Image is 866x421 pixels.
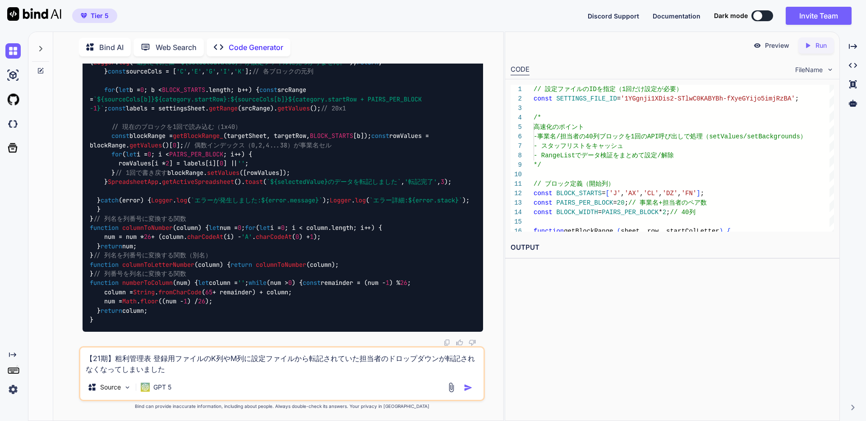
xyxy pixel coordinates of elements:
span: Documentation [653,12,700,20]
span: Dark mode [714,11,748,20]
span: // 設定ファイルのIDを指定（1回だけ設定が必要） [534,86,682,93]
span: PAIRS_PER_BLOCK [169,150,223,158]
div: 3 [511,104,522,113]
span: 'AX' [624,190,640,197]
span: BLOCK_STARTS [310,132,353,140]
span: 事業名/担当者の40列ブロックを1回のAPI呼び出しで処理（setValues/setBackgrounds） [537,133,806,140]
span: Math [122,297,137,306]
span: ${sourceCols[b]} [230,95,288,103]
span: = [617,95,620,102]
span: ] [696,190,700,197]
span: toast [245,178,263,186]
span: 1 [386,279,389,287]
button: premiumTier 5 [72,9,117,23]
span: column [176,224,198,232]
span: `エラーが発生しました: ` [191,196,322,204]
span: while [249,279,267,287]
span: // 40列 [670,209,695,216]
span: charCodeAt [187,233,223,241]
span: let [198,279,209,287]
span: 1 [93,104,97,112]
span: 'DZ' [662,190,677,197]
span: ; [795,95,798,102]
span: 2 [166,160,169,168]
img: premium [81,13,87,18]
span: floor [140,297,158,306]
span: catch [101,196,119,204]
span: let [119,86,129,94]
button: Discord Support [588,11,639,21]
span: getRange [209,104,238,112]
img: like [456,339,463,346]
img: Bind AI [7,7,61,21]
div: 15 [511,217,522,227]
span: // 各ブロックの元列 [252,68,313,76]
span: 'K' [234,68,245,76]
div: 7 [511,142,522,151]
span: length [209,86,230,94]
span: BLOCK_STARTS [162,86,205,94]
span: 1 [184,297,187,306]
span: '転記完了' [405,178,437,186]
p: Preview [765,41,789,50]
span: ${error.stack} [408,196,459,204]
span: 3 [441,178,444,186]
span: 'CL' [643,190,659,197]
p: Source [100,383,121,392]
span: Tier 5 [91,11,109,20]
span: 1 [310,233,313,241]
span: const [108,68,126,76]
span: 'G' [205,68,216,76]
span: ${category.startRow + PAIRS_PER_BLOCK - } [90,95,425,112]
span: 0 [147,150,151,158]
span: 26 [198,297,205,306]
img: preview [753,41,761,50]
span: , [621,190,624,197]
span: SETTINGS_FILE_ID [556,95,617,102]
span: let [209,224,220,232]
span: const [108,104,126,112]
span: ; [666,209,670,216]
span: 'A' [241,233,252,241]
span: ${category.startRow} [155,95,227,103]
span: // 事業名+担当者のペア数 [628,199,707,206]
span: String [133,288,155,296]
div: CODE [511,64,530,75]
img: githubLight [5,92,21,107]
p: Bind can provide inaccurate information, including about people. Always double-check its answers.... [79,403,485,410]
span: ${error.message} [261,196,319,204]
span: ( [617,228,620,235]
span: // 偶数インデックス（0,2,4...38）が事業名セル [184,141,332,149]
span: // 20x1 [321,104,346,112]
span: 0 [238,224,241,232]
span: [ [605,190,609,197]
span: 2 [662,209,666,216]
span: // 列名を列番号に変換する関数 [93,215,186,223]
span: 0 [173,141,176,149]
div: 10 [511,170,522,179]
p: Code Generator [229,42,283,53]
span: columnToLetterNumber [122,261,194,269]
span: = [598,209,601,216]
span: Logger [330,196,351,204]
span: Logger [151,196,173,204]
span: SpreadsheetApp [108,178,158,186]
span: { [727,228,730,235]
span: ) [719,228,723,235]
div: 13 [511,198,522,208]
span: 0 [220,160,223,168]
h2: OUTPUT [505,237,839,258]
span: 'J' [609,190,621,197]
span: '1YGgnji1XDis2-STlwC0KABYBh-fXyeGYijo5imjRzBA' [621,95,795,102]
span: let [126,150,137,158]
span: ; [700,190,704,197]
span: column [198,261,220,269]
img: Pick Models [124,384,131,391]
button: Documentation [653,11,700,21]
span: log [355,196,366,204]
span: 'I' [220,68,230,76]
span: getValues [129,141,162,149]
span: 0 [140,86,144,94]
span: function [534,228,564,235]
div: 12 [511,189,522,198]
